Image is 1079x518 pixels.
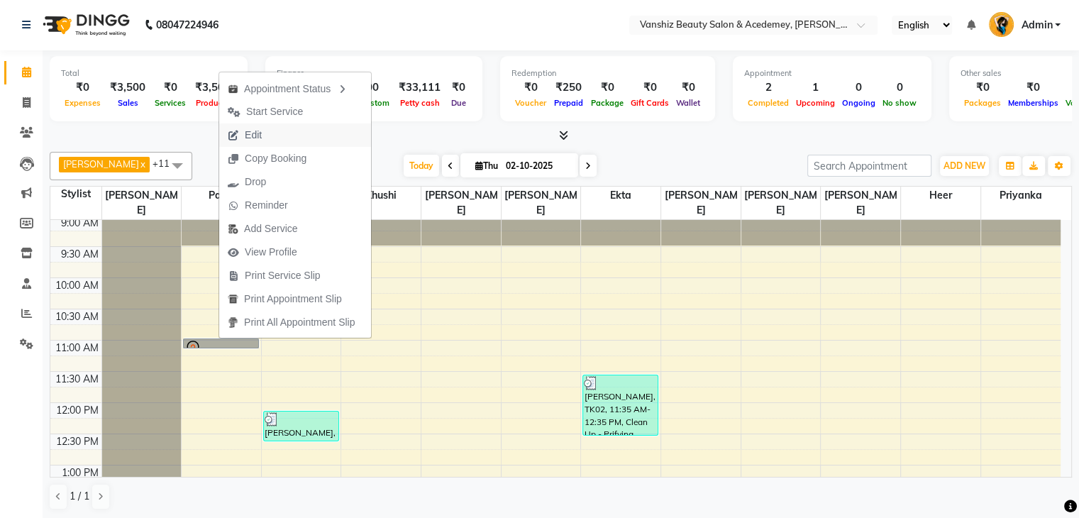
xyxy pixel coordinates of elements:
b: 08047224946 [156,5,218,45]
div: 2 [744,79,792,96]
span: [PERSON_NAME] [741,187,821,219]
span: Print All Appointment Slip [244,315,355,330]
span: Petty cash [397,98,443,108]
span: Ekta [581,187,660,204]
div: ₹250 [550,79,587,96]
input: Search Appointment [807,155,931,177]
span: Ongoing [839,98,879,108]
img: printapt.png [228,294,238,304]
span: View Profile [245,245,297,260]
span: [PERSON_NAME] [821,187,900,219]
span: Thu [472,160,502,171]
span: Drop [245,175,266,189]
a: x [139,158,145,170]
span: Wallet [673,98,704,108]
span: Products [192,98,233,108]
span: Prepaid [550,98,587,108]
div: ₹0 [446,79,471,96]
span: Edit [245,128,262,143]
span: [PERSON_NAME] [63,158,139,170]
span: Admin [1021,18,1052,33]
div: Stylist [50,187,101,202]
div: 9:30 AM [58,247,101,262]
span: Voucher [511,98,550,108]
span: Expenses [61,98,104,108]
span: Completed [744,98,792,108]
span: priyanka [981,187,1061,204]
div: ₹0 [961,79,1005,96]
div: ₹3,500 [189,79,236,96]
div: 12:00 PM [53,403,101,418]
div: ₹0 [151,79,189,96]
span: Services [151,98,189,108]
div: 0 [879,79,920,96]
div: 9:00 AM [58,216,101,231]
span: ADD NEW [944,160,985,171]
span: +11 [153,158,180,169]
div: ₹33,111 [393,79,446,96]
div: 1 [792,79,839,96]
span: parth [182,187,261,204]
div: 1:00 PM [59,465,101,480]
span: No show [879,98,920,108]
div: 10:30 AM [52,309,101,324]
img: Admin [989,12,1014,37]
div: [PERSON_NAME], TK02, 11:35 AM-12:35 PM, Clean Up - Prifying Clean Up [583,375,658,435]
span: [PERSON_NAME] [502,187,581,219]
div: ₹0 [587,79,627,96]
span: Start Service [246,104,303,119]
span: [PERSON_NAME] [421,187,501,219]
div: Total [61,67,236,79]
div: 11:00 AM [52,341,101,356]
div: Finance [277,67,471,79]
input: 2025-10-02 [502,155,572,177]
div: ₹0 [627,79,673,96]
span: [PERSON_NAME] [661,187,741,219]
span: Today [404,155,439,177]
span: Print Service Slip [245,268,321,283]
div: Appointment [744,67,920,79]
span: Sales [114,98,142,108]
span: [PERSON_NAME] [102,187,182,219]
span: Due [448,98,470,108]
span: 1 / 1 [70,489,89,504]
div: Appointment Status [219,76,371,100]
span: Copy Booking [245,151,306,166]
button: ADD NEW [940,156,989,176]
span: khushi [341,187,421,204]
span: Package [587,98,627,108]
img: logo [36,5,133,45]
div: [PERSON_NAME], TK03, 12:10 PM-12:40 PM, Body Care-Head massage [264,412,338,441]
div: 0 [839,79,879,96]
span: Packages [961,98,1005,108]
div: 11:30 AM [52,372,101,387]
div: 10:00 AM [52,278,101,293]
span: Reminder [245,198,288,213]
span: Memberships [1005,98,1062,108]
img: apt_status.png [228,84,238,94]
div: ₹0 [61,79,104,96]
span: Add Service [244,221,297,236]
div: ₹0 [1005,79,1062,96]
img: printall.png [228,317,238,328]
div: ₹3,500 [104,79,151,96]
span: Print Appointment Slip [244,292,342,307]
div: ₹0 [511,79,550,96]
div: ₹0 [673,79,704,96]
span: Heer [901,187,980,204]
div: Redemption [511,67,704,79]
img: add-service.png [228,224,238,234]
div: 12:30 PM [53,434,101,449]
span: Gift Cards [627,98,673,108]
span: Upcoming [792,98,839,108]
